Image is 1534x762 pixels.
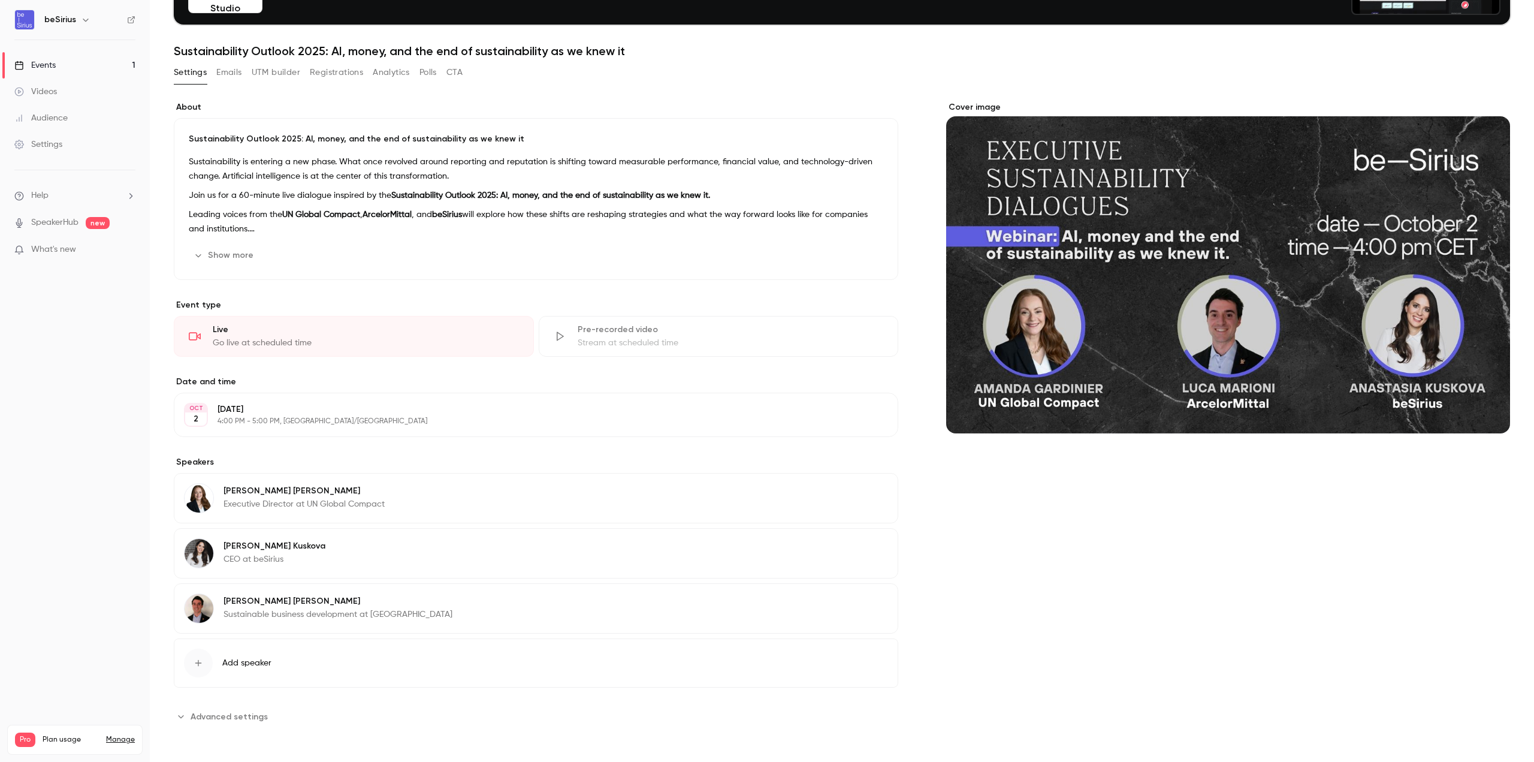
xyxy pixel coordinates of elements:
[216,63,241,82] button: Emails
[174,473,898,523] div: Amanda Gardiner[PERSON_NAME] [PERSON_NAME]Executive Director at UN Global Compact
[224,485,385,497] p: [PERSON_NAME] [PERSON_NAME]
[14,189,135,202] li: help-dropdown-opener
[174,707,275,726] button: Advanced settings
[14,86,57,98] div: Videos
[419,63,437,82] button: Polls
[946,101,1510,113] label: Cover image
[224,553,325,565] p: CEO at beSirius
[174,44,1510,58] h1: Sustainability Outlook 2025: AI, money, and the end of sustainability as we knew it
[185,594,213,623] img: Luca Marioni
[174,376,898,388] label: Date and time
[31,243,76,256] span: What's new
[224,609,452,621] p: Sustainable business development at [GEOGRAPHIC_DATA]
[224,498,385,510] p: Executive Director at UN Global Compact
[373,63,410,82] button: Analytics
[14,138,62,150] div: Settings
[578,324,884,336] div: Pre-recorded video
[213,337,519,349] div: Go live at scheduled time
[189,207,883,236] p: Leading voices from the , , and will explore how these shifts are reshaping strategies and what t...
[194,413,198,425] p: 2
[43,735,99,745] span: Plan usage
[252,63,300,82] button: UTM builder
[185,539,213,568] img: Anastasia Kuskova
[282,210,360,219] strong: UN Global Compact
[189,188,883,203] p: Join us for a 60-minute live dialogue inspired by the
[15,733,35,747] span: Pro
[185,404,207,412] div: OCT
[174,528,898,579] div: Anastasia Kuskova[PERSON_NAME] KuskovaCEO at beSirius
[213,324,519,336] div: Live
[189,133,883,145] p: Sustainability Outlook 2025: AI, money, and the end of sustainability as we knew it
[44,14,76,26] h6: beSirius
[363,210,412,219] strong: ArcelorMittal
[432,210,462,219] strong: beSirius
[106,735,135,745] a: Manage
[174,101,898,113] label: About
[218,417,835,426] p: 4:00 PM - 5:00 PM, [GEOGRAPHIC_DATA]/[GEOGRAPHIC_DATA]
[218,403,835,415] p: [DATE]
[174,299,898,311] p: Event type
[946,101,1510,433] section: Cover image
[224,540,325,552] p: [PERSON_NAME] Kuskova
[310,63,363,82] button: Registrations
[14,59,56,71] div: Events
[31,216,78,229] a: SpeakerHub
[446,63,463,82] button: CTA
[31,189,49,202] span: Help
[391,191,710,200] strong: Sustainability Outlook 2025: AI, money, and the end of sustainability as we knew it.
[86,217,110,229] span: new
[14,112,68,124] div: Audience
[189,155,883,183] p: Sustainability is entering a new phase. What once revolved around reporting and reputation is shi...
[174,316,534,357] div: LiveGo live at scheduled time
[222,657,271,669] span: Add speaker
[191,710,268,723] span: Advanced settings
[174,707,898,726] section: Advanced settings
[539,316,899,357] div: Pre-recorded videoStream at scheduled time
[578,337,884,349] div: Stream at scheduled time
[174,638,898,688] button: Add speaker
[174,63,207,82] button: Settings
[189,246,261,265] button: Show more
[174,456,898,468] label: Speakers
[15,10,34,29] img: beSirius
[185,484,213,513] img: Amanda Gardiner
[224,595,452,607] p: [PERSON_NAME] [PERSON_NAME]
[174,583,898,634] div: Luca Marioni[PERSON_NAME] [PERSON_NAME]Sustainable business development at [GEOGRAPHIC_DATA]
